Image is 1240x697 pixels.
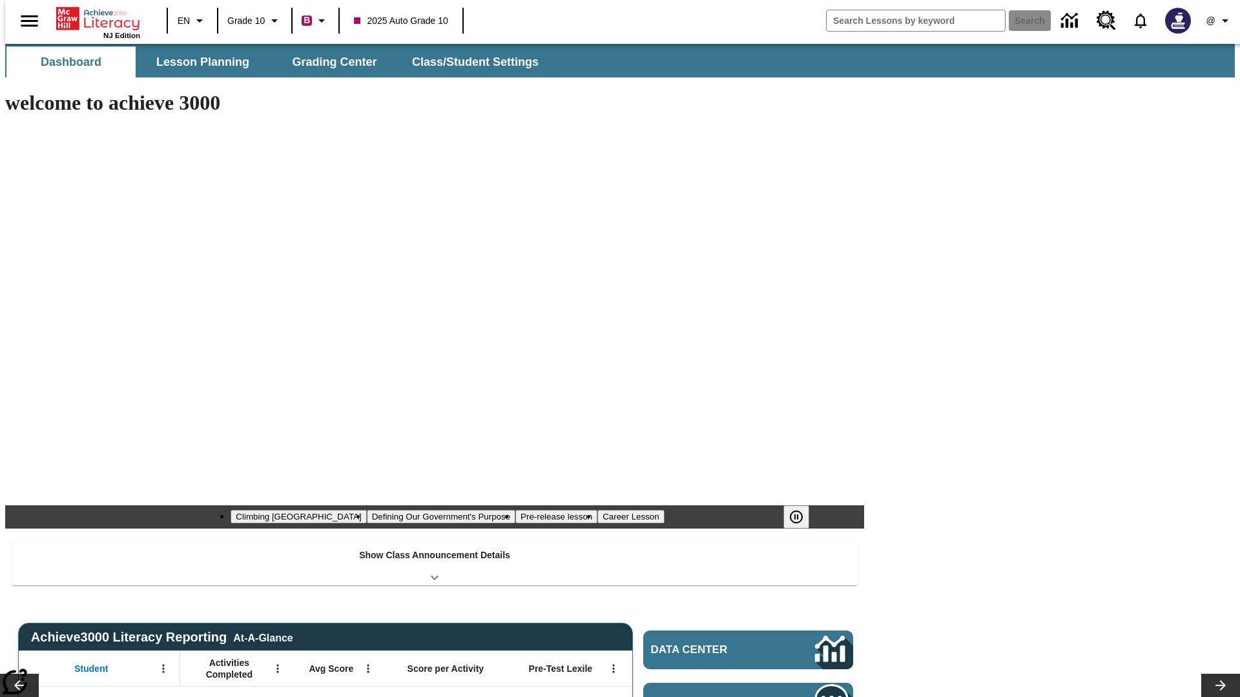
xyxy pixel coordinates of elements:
div: Home [56,5,140,39]
button: Profile/Settings [1199,9,1240,32]
span: Score per Activity [408,663,484,674]
button: Boost Class color is violet red. Change class color [296,9,335,32]
a: Data Center [1053,3,1089,39]
button: Slide 1 Climbing Mount Tai [231,510,366,523]
h1: welcome to achieve 3000 [5,91,864,115]
div: Pause [783,505,822,529]
a: Notifications [1124,4,1157,37]
button: Slide 3 Pre-release lesson [515,510,597,523]
button: Lesson carousel, Next [1201,674,1240,697]
a: Home [56,6,140,32]
span: NJ Edition [103,32,140,39]
span: Achieve3000 Literacy Reporting [31,630,293,645]
button: Open Menu [268,659,287,678]
span: Pre-Test Lexile [529,663,593,674]
button: Select a new avatar [1157,4,1199,37]
div: SubNavbar [5,46,550,77]
span: @ [1206,14,1215,28]
button: Lesson Planning [138,46,267,77]
button: Open Menu [604,659,623,678]
span: Data Center [651,643,772,656]
button: Class/Student Settings [402,46,549,77]
a: Data Center [643,631,853,669]
input: search field [827,10,1005,31]
button: Open Menu [154,659,173,678]
p: Show Class Announcement Details [359,549,510,562]
button: Open Menu [358,659,378,678]
button: Dashboard [6,46,136,77]
span: Student [74,663,108,674]
button: Open side menu [10,2,48,40]
button: Grading Center [270,46,399,77]
span: EN [178,14,190,28]
a: Resource Center, Will open in new tab [1089,3,1124,38]
button: Pause [783,505,809,529]
div: At-A-Glance [233,630,293,644]
div: SubNavbar [5,44,1235,77]
button: Language: EN, Select a language [172,9,213,32]
button: Slide 2 Defining Our Government's Purpose [367,510,515,523]
span: Avg Score [309,663,353,674]
button: Slide 4 Career Lesson [597,510,664,523]
span: 2025 Auto Grade 10 [354,14,448,28]
div: Show Class Announcement Details [12,541,858,585]
span: Activities Completed [187,657,272,680]
span: Grade 10 [227,14,265,28]
button: Grade: Grade 10, Select a grade [222,9,287,32]
img: Avatar [1165,8,1191,34]
span: B [304,12,310,28]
